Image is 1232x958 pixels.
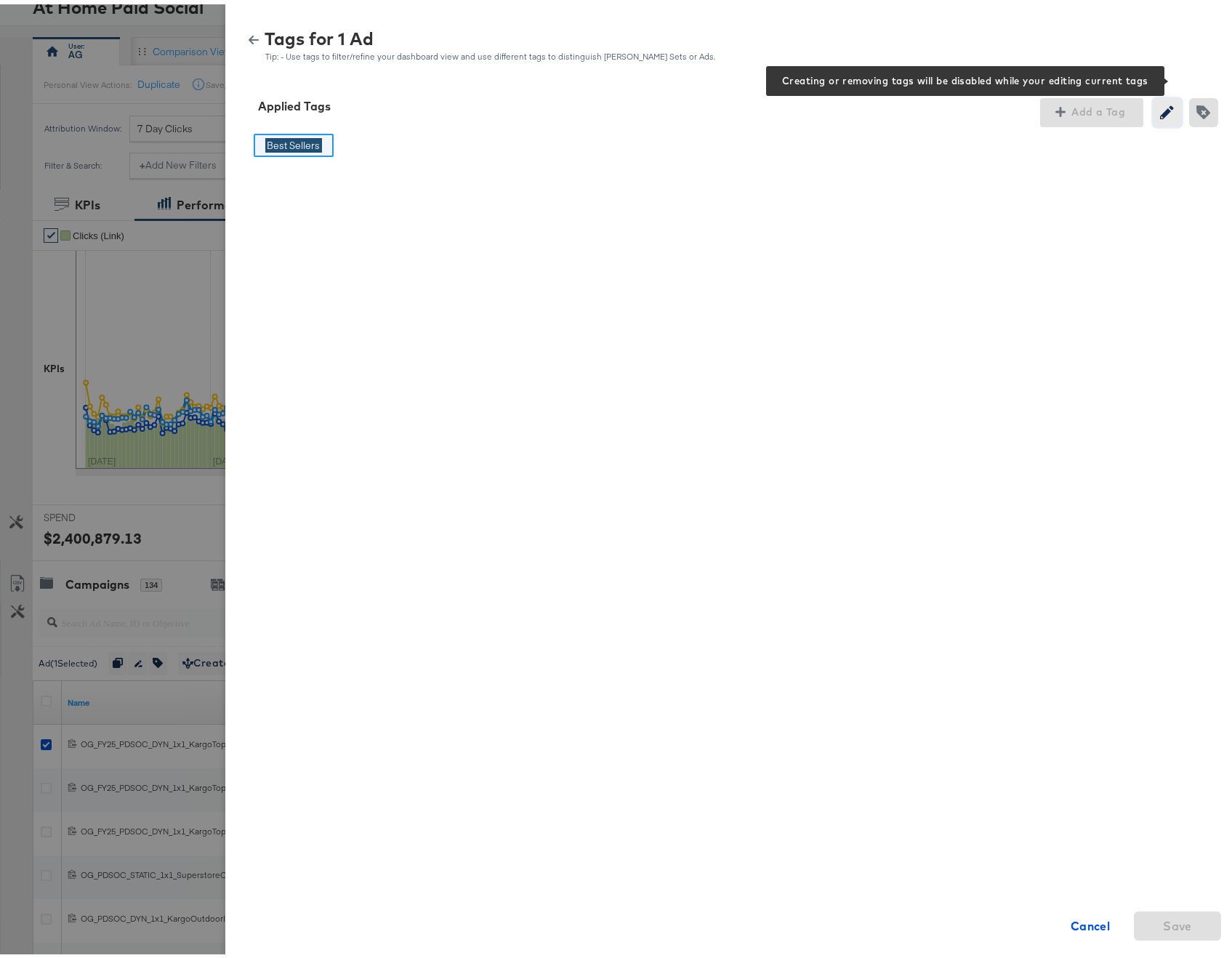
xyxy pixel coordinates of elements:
button: Cancel [1047,907,1134,936]
div: Applied Tags [258,94,331,110]
button: Creating or removing tags will be disabled while your editing current tags [1153,94,1182,123]
strong: Cancel [1071,911,1111,932]
div: Tip: - Use tags to filter/refine your dashboard view and use different tags to distinguish [PERSO... [265,47,716,57]
div: Tags for 1 Ad [265,26,716,42]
